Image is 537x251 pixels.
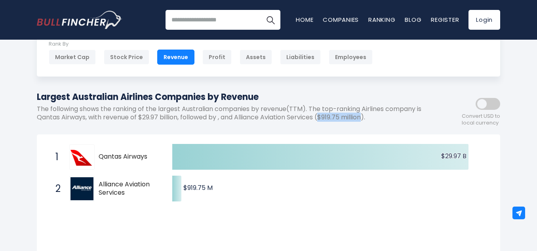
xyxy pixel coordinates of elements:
span: 2 [51,182,59,195]
span: Alliance Aviation Services [99,180,158,197]
text: $919.75 M [183,183,213,192]
div: Profit [202,50,232,65]
div: Revenue [157,50,194,65]
span: Qantas Airways [99,153,158,161]
a: Login [468,10,500,30]
p: Rank By [49,41,373,48]
div: Employees [329,50,373,65]
a: Ranking [368,15,395,24]
img: Qantas Airways [70,146,93,169]
div: Stock Price [104,50,149,65]
div: $11.11 B [421,29,488,41]
h1: Largest Australian Airlines Companies by Revenue [37,90,429,103]
a: Blog [405,15,421,24]
img: Bullfincher logo [37,11,122,29]
img: Alliance Aviation Services [70,177,93,200]
a: Companies [323,15,359,24]
a: Home [296,15,313,24]
div: Liabilities [280,50,321,65]
p: The following shows the ranking of the largest Australian companies by revenue(TTM). The top-rank... [37,105,429,122]
div: Assets [240,50,272,65]
button: Search [261,10,280,30]
div: Market Cap [49,50,96,65]
span: Convert USD to local currency [462,113,500,126]
text: $29.97 B [441,151,467,161]
a: Register [431,15,459,24]
a: Go to homepage [37,11,122,29]
span: 1 [51,150,59,164]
